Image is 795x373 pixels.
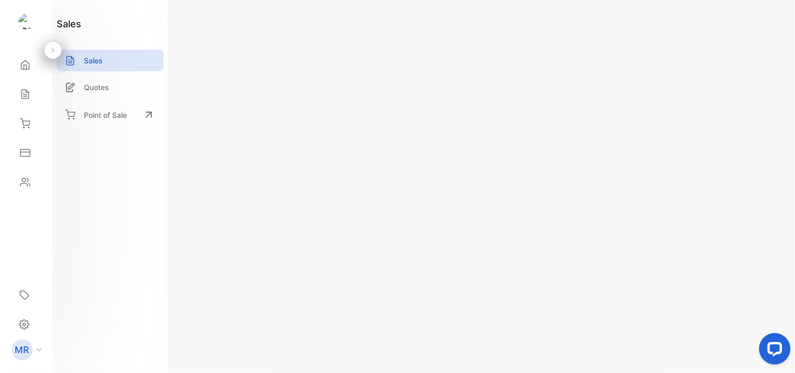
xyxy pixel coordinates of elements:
[268,323,400,333] p: D 50 X H 50- OUTDOOR
[651,353,702,364] span: ₨36,400.00
[268,284,400,293] p: TEAK WOOD /TWILL INDOOR CUSHION
[84,109,127,120] p: Point of Sale
[212,19,311,35] span: Invoice #0001566
[419,277,464,288] p: 1
[468,23,540,32] span: Pointe aux Canonniers
[485,239,550,250] p: Rate
[374,23,448,32] span: Shipping: Not Delivered
[485,317,526,326] span: ₨9,200.00
[502,352,568,365] p: Subtotal (MUR)
[57,17,81,31] h1: sales
[278,111,439,122] p: [GEOGRAPHIC_DATA], [GEOGRAPHIC_DATA]
[268,271,400,282] p: PACIFIC BENCH WITH SEAT CUSHION
[278,98,439,109] p: Unit G6 Vanilla Connect, [GEOGRAPHIC_DATA],
[419,316,464,327] p: 2
[297,192,356,203] p: [PERSON_NAME]
[268,190,289,201] p: Bill to:
[719,19,777,45] button: Actions
[571,316,616,327] p: 15% VAT
[679,151,702,160] span: [DATE]
[57,50,164,71] a: Sales
[278,80,439,96] p: Modern & Bohemian Ltd
[278,150,439,161] p: VAT/Tax #: 27940468
[725,26,756,38] p: Actions
[627,138,670,147] span: Date issued:
[320,23,354,32] span: fully paid
[670,125,702,134] span: 0001566
[57,76,164,98] a: Quotes
[607,90,702,118] h3: Invoice
[485,278,530,287] span: ₨18,000.00
[84,55,103,66] p: Sales
[278,124,439,135] p: [EMAIL_ADDRESS][DOMAIN_NAME]
[751,329,795,373] iframe: LiveChat chat widget
[637,151,670,160] span: Due date:
[571,277,616,288] p: 15% VAT
[638,239,702,250] p: Amount
[278,137,439,148] p: 23052533044
[607,125,662,134] span: Invoice number:
[268,239,398,250] p: Item
[658,278,702,287] span: ₨18,000.00
[18,14,34,29] img: logo
[15,343,29,357] p: MR
[419,239,464,250] p: Quantity
[571,239,616,250] p: Tax
[57,103,164,126] a: Point of Sale
[658,317,702,326] span: ₨18,400.00
[84,82,109,93] p: Quotes
[268,310,400,321] p: CONCRETE TRAY SIDE TABLE
[648,19,709,45] button: Edit Invoice
[679,138,702,147] span: [DATE]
